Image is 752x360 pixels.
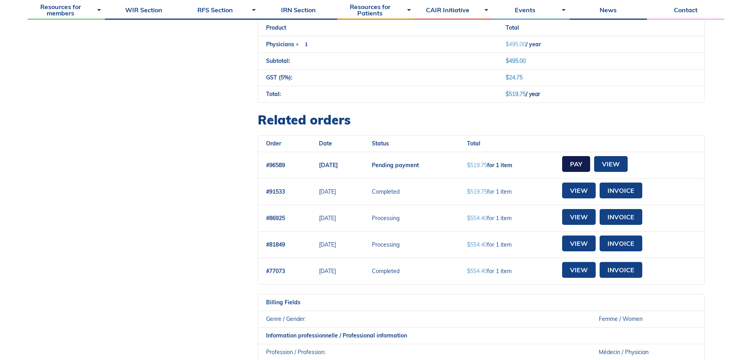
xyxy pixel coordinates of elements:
[459,231,552,258] td: for 1 item
[562,236,596,251] a: View
[467,268,487,275] span: 554.40
[364,231,459,258] td: Processing
[266,41,294,48] a: Physicians
[319,215,336,222] time: 1694323255
[319,162,338,169] time: 1757525363
[459,205,552,231] td: for 1 item
[459,152,552,178] td: for 1 item
[506,57,509,64] span: $
[459,178,552,205] td: for 1 item
[467,241,487,248] span: 554.40
[600,236,642,251] a: Invoice
[258,311,591,327] td: Genre / Gender:
[467,140,480,147] span: Total
[467,268,470,275] span: $
[364,178,459,205] td: Completed
[600,183,642,198] a: Invoice
[459,258,552,284] td: for 1 item
[319,140,332,147] span: Date
[562,183,596,198] a: View
[296,40,309,48] strong: × 1
[594,156,628,172] a: View
[600,209,642,225] a: Invoice
[319,268,336,275] time: 1631251136
[506,74,509,81] span: $
[506,41,509,48] span: $
[266,215,285,222] a: #86925
[591,311,704,327] td: Femme / Women
[364,258,459,284] td: Completed
[506,74,523,81] span: 24.75
[562,262,596,278] a: View
[266,241,285,248] a: #81849
[467,215,470,222] span: $
[258,294,704,311] th: Billing Fields
[467,162,487,169] span: 519.75
[266,188,285,195] a: #91533
[600,262,642,278] a: Invoice
[467,215,487,222] span: 554.40
[258,20,498,36] th: Product
[266,162,285,169] a: #96589
[258,327,704,344] th: Information professionnelle / Professional information
[498,20,704,36] th: Total
[506,41,526,48] span: 495.00
[562,156,590,172] a: Pay
[506,90,509,98] span: $
[498,36,704,53] td: / year
[498,86,704,102] td: / year
[372,140,389,147] span: Status
[258,69,498,86] th: GST (5%):
[467,188,470,195] span: $
[364,152,459,178] td: Pending payment
[266,140,281,147] span: Order
[258,53,498,69] th: Subtotal:
[467,241,470,248] span: $
[258,86,498,102] th: Total:
[467,162,470,169] span: $
[506,57,526,64] span: 495.00
[506,90,526,98] span: 519.75
[467,188,487,195] span: 519.75
[562,209,596,225] a: View
[319,241,336,248] time: 1662787178
[364,205,459,231] td: Processing
[258,112,705,127] h2: Related orders
[319,188,336,195] time: 1725945666
[266,268,285,275] a: #77073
